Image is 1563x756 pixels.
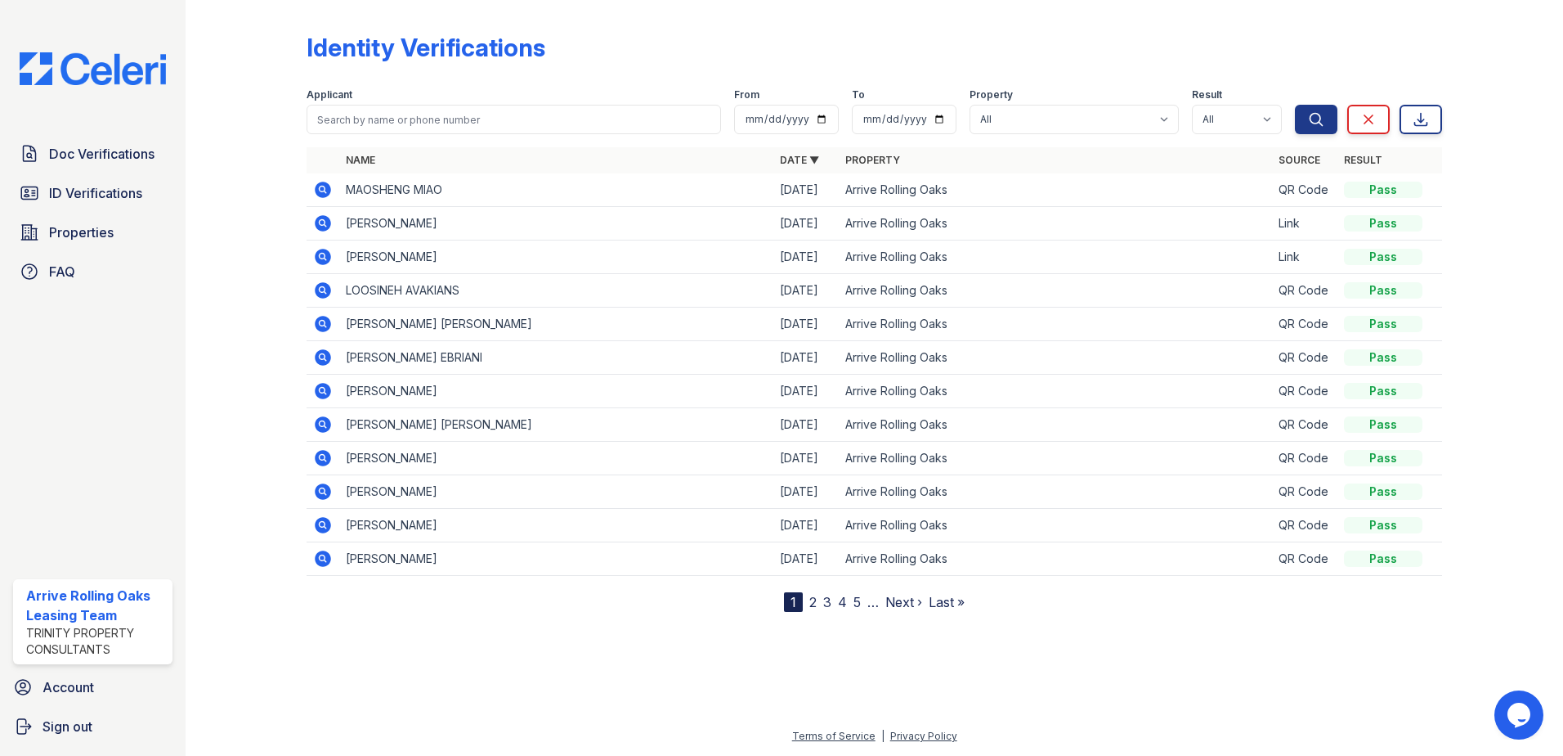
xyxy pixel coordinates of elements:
label: Result [1192,88,1222,101]
td: [DATE] [773,207,839,241]
td: QR Code [1272,408,1337,442]
td: [PERSON_NAME] [339,509,773,542]
td: Arrive Rolling Oaks [839,308,1273,341]
td: [DATE] [773,542,839,576]
div: Pass [1344,182,1422,198]
td: [DATE] [773,475,839,509]
a: 5 [853,594,861,610]
td: Arrive Rolling Oaks [839,475,1273,509]
span: … [867,592,879,612]
td: Arrive Rolling Oaks [839,274,1273,308]
div: Pass [1344,517,1422,533]
td: QR Code [1272,375,1337,408]
td: [DATE] [773,173,839,207]
a: 3 [823,594,831,610]
td: [DATE] [773,408,839,442]
span: Sign out [43,717,92,736]
label: Property [970,88,1013,101]
a: Terms of Service [792,730,876,742]
div: Trinity Property Consultants [26,625,166,658]
td: [DATE] [773,274,839,308]
td: Arrive Rolling Oaks [839,375,1273,408]
input: Search by name or phone number [307,105,721,134]
a: Account [7,671,179,704]
td: QR Code [1272,442,1337,475]
td: [PERSON_NAME] [339,241,773,274]
a: ID Verifications [13,177,172,209]
div: Pass [1344,383,1422,399]
div: Pass [1344,551,1422,567]
td: Arrive Rolling Oaks [839,509,1273,542]
td: [PERSON_NAME] [PERSON_NAME] [339,308,773,341]
td: [PERSON_NAME] [339,207,773,241]
td: [PERSON_NAME] [339,442,773,475]
img: CE_Logo_Blue-a8612792a0a2168367f1c8372b55b34899dd931a85d93a1a3d3e32e68fde9ad4.png [7,52,179,85]
a: 4 [838,594,847,610]
a: Sign out [7,710,179,743]
td: QR Code [1272,475,1337,509]
label: To [852,88,865,101]
td: Arrive Rolling Oaks [839,207,1273,241]
td: [PERSON_NAME] [PERSON_NAME] [339,408,773,442]
a: Result [1344,154,1382,166]
div: Identity Verifications [307,33,545,62]
td: [PERSON_NAME] EBRIANI [339,341,773,375]
td: Arrive Rolling Oaks [839,408,1273,442]
span: Doc Verifications [49,144,155,164]
td: QR Code [1272,542,1337,576]
a: Date ▼ [780,154,819,166]
td: [DATE] [773,442,839,475]
td: [DATE] [773,308,839,341]
a: Last » [929,594,965,610]
span: FAQ [49,262,75,281]
td: Arrive Rolling Oaks [839,542,1273,576]
td: [PERSON_NAME] [339,475,773,509]
span: ID Verifications [49,183,142,203]
div: | [881,730,885,742]
td: LOOSINEH AVAKIANS [339,274,773,308]
div: Pass [1344,349,1422,366]
div: Pass [1344,450,1422,466]
a: Privacy Policy [890,730,957,742]
td: QR Code [1272,341,1337,375]
span: Account [43,677,94,697]
td: Arrive Rolling Oaks [839,173,1273,207]
a: FAQ [13,255,172,288]
td: Arrive Rolling Oaks [839,442,1273,475]
div: 1 [784,592,803,612]
td: [PERSON_NAME] [339,375,773,408]
td: QR Code [1272,308,1337,341]
td: [DATE] [773,375,839,408]
a: Name [346,154,375,166]
td: [PERSON_NAME] [339,542,773,576]
iframe: chat widget [1494,691,1547,740]
a: Next › [885,594,922,610]
a: 2 [809,594,817,610]
div: Pass [1344,316,1422,332]
td: Arrive Rolling Oaks [839,341,1273,375]
a: Source [1279,154,1320,166]
label: Applicant [307,88,352,101]
td: [DATE] [773,341,839,375]
a: Properties [13,216,172,249]
td: Link [1272,241,1337,274]
a: Doc Verifications [13,137,172,170]
div: Arrive Rolling Oaks Leasing Team [26,586,166,625]
td: QR Code [1272,173,1337,207]
div: Pass [1344,416,1422,433]
div: Pass [1344,282,1422,299]
a: Property [845,154,900,166]
span: Properties [49,223,114,242]
td: [DATE] [773,241,839,274]
td: Link [1272,207,1337,241]
td: MAOSHENG MIAO [339,173,773,207]
label: From [734,88,759,101]
div: Pass [1344,484,1422,500]
td: QR Code [1272,509,1337,542]
td: [DATE] [773,509,839,542]
td: QR Code [1272,274,1337,308]
div: Pass [1344,215,1422,232]
td: Arrive Rolling Oaks [839,241,1273,274]
div: Pass [1344,249,1422,265]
